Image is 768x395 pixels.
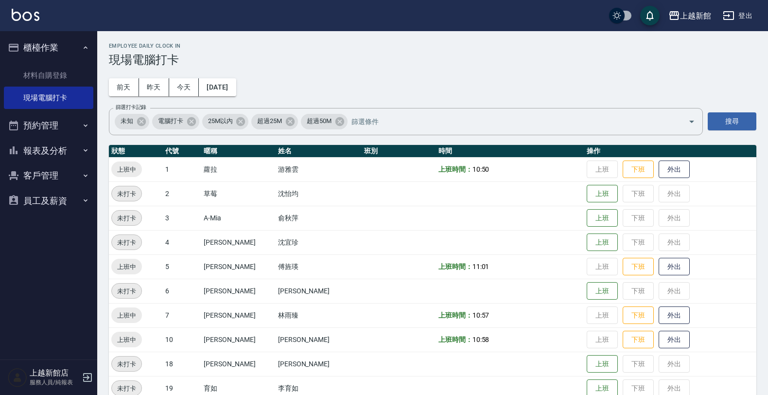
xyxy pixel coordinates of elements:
img: Person [8,368,27,387]
span: 超過25M [251,116,288,126]
td: 2 [163,181,201,206]
button: 外出 [659,258,690,276]
button: 下班 [623,161,654,179]
button: 外出 [659,306,690,324]
h5: 上越新館店 [30,368,79,378]
td: A-Mia [201,206,276,230]
button: 員工及薪資 [4,188,93,214]
span: 10:57 [472,311,489,319]
span: 未打卡 [112,383,141,394]
div: 25M以內 [202,114,249,129]
b: 上班時間： [438,263,472,270]
td: 沈怡均 [276,181,362,206]
td: [PERSON_NAME] [201,327,276,352]
a: 現場電腦打卡 [4,87,93,109]
td: 5 [163,254,201,279]
td: [PERSON_NAME] [201,254,276,279]
th: 姓名 [276,145,362,158]
p: 服務人員/純報表 [30,378,79,387]
button: 上越新館 [664,6,715,26]
td: 草莓 [201,181,276,206]
button: 今天 [169,78,199,96]
div: 電腦打卡 [152,114,199,129]
td: 沈宜珍 [276,230,362,254]
span: 上班中 [111,164,142,175]
span: 超過50M [301,116,337,126]
span: 上班中 [111,335,142,345]
img: Logo [12,9,39,21]
th: 狀態 [109,145,163,158]
button: 前天 [109,78,139,96]
td: 3 [163,206,201,230]
span: 10:50 [472,165,489,173]
button: 外出 [659,331,690,349]
th: 代號 [163,145,201,158]
td: [PERSON_NAME] [201,303,276,327]
span: 11:01 [472,263,489,270]
div: 未知 [115,114,149,129]
button: 上班 [587,355,618,373]
span: 25M以內 [202,116,239,126]
button: 櫃檯作業 [4,35,93,60]
button: [DATE] [199,78,236,96]
span: 未打卡 [112,189,141,199]
button: 上班 [587,233,618,251]
input: 篩選條件 [349,113,671,130]
button: 上班 [587,185,618,203]
td: [PERSON_NAME] [201,230,276,254]
td: [PERSON_NAME] [276,327,362,352]
td: 10 [163,327,201,352]
button: 預約管理 [4,113,93,138]
td: [PERSON_NAME] [201,352,276,376]
span: 未知 [115,116,139,126]
h3: 現場電腦打卡 [109,53,756,67]
th: 班別 [362,145,436,158]
button: 客戶管理 [4,163,93,188]
button: 上班 [587,282,618,300]
b: 上班時間： [438,165,472,173]
td: 游雅雲 [276,157,362,181]
td: 1 [163,157,201,181]
h2: Employee Daily Clock In [109,43,756,49]
td: [PERSON_NAME] [276,279,362,303]
button: 搜尋 [708,112,756,130]
span: 電腦打卡 [152,116,189,126]
td: 6 [163,279,201,303]
button: 上班 [587,209,618,227]
button: 登出 [719,7,756,25]
span: 10:58 [472,336,489,343]
div: 超過25M [251,114,298,129]
th: 時間 [436,145,584,158]
button: 外出 [659,161,690,179]
button: Open [684,114,699,129]
span: 未打卡 [112,359,141,369]
b: 上班時間： [438,311,472,319]
td: 7 [163,303,201,327]
th: 操作 [584,145,756,158]
div: 上越新館 [680,10,711,22]
td: [PERSON_NAME] [276,352,362,376]
button: save [640,6,660,25]
td: 俞秋萍 [276,206,362,230]
button: 昨天 [139,78,169,96]
td: 18 [163,352,201,376]
label: 篩選打卡記錄 [116,104,146,111]
td: 4 [163,230,201,254]
span: 未打卡 [112,237,141,248]
span: 未打卡 [112,213,141,223]
td: 林雨臻 [276,303,362,327]
button: 報表及分析 [4,138,93,163]
td: 蘿拉 [201,157,276,181]
div: 超過50M [301,114,348,129]
b: 上班時間： [438,336,472,343]
td: 傅旌瑛 [276,254,362,279]
button: 下班 [623,331,654,349]
button: 下班 [623,258,654,276]
th: 暱稱 [201,145,276,158]
td: [PERSON_NAME] [201,279,276,303]
span: 上班中 [111,310,142,321]
span: 未打卡 [112,286,141,296]
a: 材料自購登錄 [4,64,93,87]
span: 上班中 [111,262,142,272]
button: 下班 [623,306,654,324]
